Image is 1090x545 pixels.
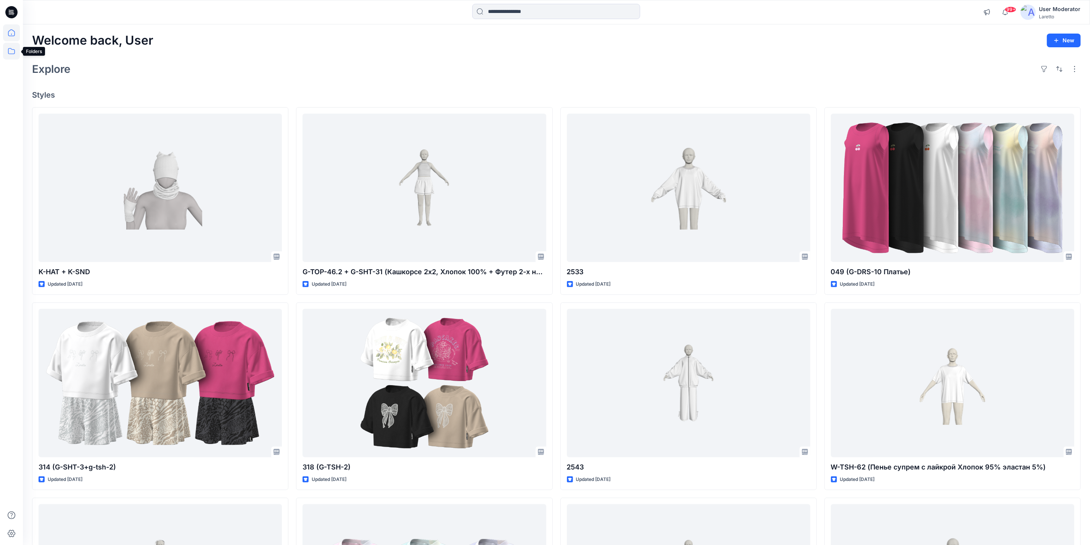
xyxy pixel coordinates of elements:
a: 2543 [567,309,810,457]
a: W-TSH-62 (Пенье супрем с лайкрой Хлопок 95% эластан 5%) [831,309,1074,457]
h2: Welcome back, User [32,34,153,48]
p: 049 (G-DRS-10 Платье) [831,267,1074,277]
p: W-TSH-62 (Пенье супрем с лайкрой Хлопок 95% эластан 5%) [831,462,1074,473]
a: 314 (G-SHT-3+g-tsh-2) [39,309,282,457]
h4: Styles [32,90,1081,100]
p: Updated [DATE] [840,280,875,288]
a: 2533 [567,114,810,262]
p: Updated [DATE] [312,280,346,288]
span: 99+ [1005,6,1016,13]
p: 2533 [567,267,810,277]
img: avatar [1021,5,1036,20]
p: 318 (G-TSH-2) [303,462,546,473]
div: Laretto [1039,14,1080,19]
p: Updated [DATE] [312,476,346,484]
a: 049 (G-DRS-10 Платье) [831,114,1074,262]
p: Updated [DATE] [576,476,611,484]
a: G-TOP-46.2 + G-SHT-31 (Кашкорсе 2х2, Хлопок 100% + Футер 2-х нитка петля, Хлопок 95% эластан 5%) [303,114,546,262]
p: K-HAT + K-SND [39,267,282,277]
h2: Explore [32,63,71,75]
p: 2543 [567,462,810,473]
p: Updated [DATE] [48,280,82,288]
button: New [1047,34,1081,47]
div: User Moderator [1039,5,1080,14]
a: K-HAT + K-SND [39,114,282,262]
a: 318 (G-TSH-2) [303,309,546,457]
p: G-TOP-46.2 + G-SHT-31 (Кашкорсе 2х2, Хлопок 100% + Футер 2-х нитка петля, Хлопок 95% эластан 5%) [303,267,546,277]
p: 314 (G-SHT-3+g-tsh-2) [39,462,282,473]
p: Updated [DATE] [840,476,875,484]
p: Updated [DATE] [576,280,611,288]
p: Updated [DATE] [48,476,82,484]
